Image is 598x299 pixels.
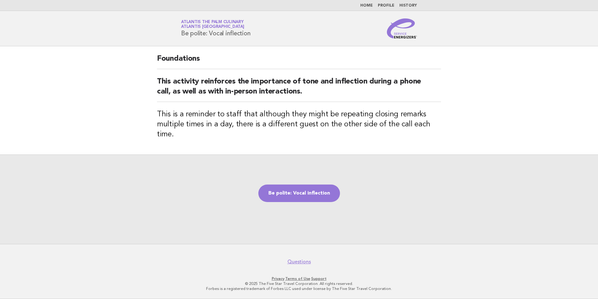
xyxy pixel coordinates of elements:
h1: Be polite: Vocal inflection [181,20,250,37]
a: Atlantis The Palm CulinaryAtlantis [GEOGRAPHIC_DATA] [181,20,244,29]
a: Privacy [272,276,284,281]
a: Be polite: Vocal inflection [258,185,340,202]
a: Support [311,276,327,281]
p: Forbes is a registered trademark of Forbes LLC used under license by The Five Star Travel Corpora... [108,286,490,291]
p: © 2025 The Five Star Travel Corporation. All rights reserved. [108,281,490,286]
a: Profile [378,4,394,8]
p: · · [108,276,490,281]
a: Home [360,4,373,8]
a: Terms of Use [285,276,310,281]
img: Service Energizers [387,18,417,38]
a: Questions [287,259,311,265]
span: Atlantis [GEOGRAPHIC_DATA] [181,25,244,29]
h2: Foundations [157,54,441,69]
h3: This is a reminder to staff that although they might be repeating closing remarks multiple times ... [157,109,441,139]
a: History [399,4,417,8]
h2: This activity reinforces the importance of tone and inflection during a phone call, as well as wi... [157,77,441,102]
